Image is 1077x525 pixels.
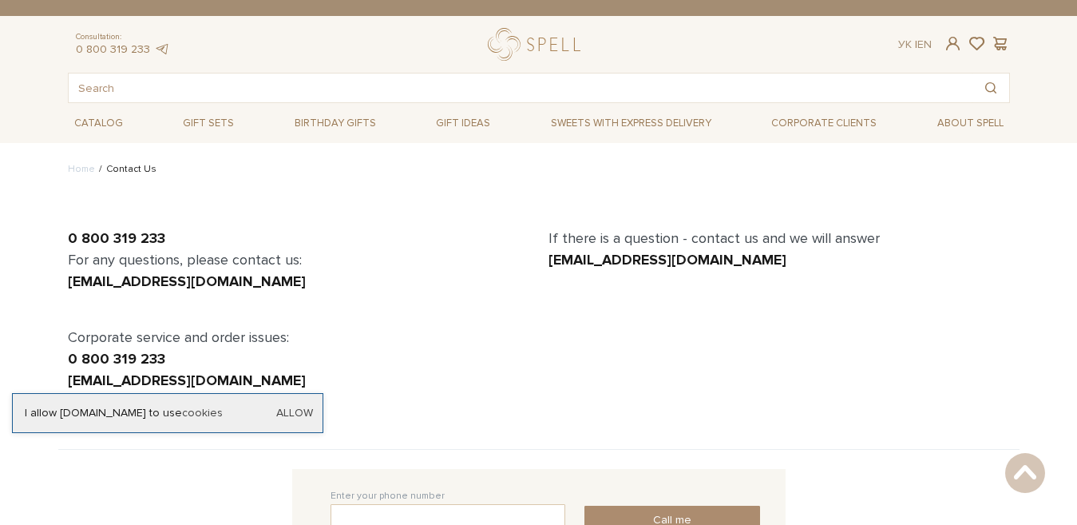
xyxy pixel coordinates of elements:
a: Home [68,163,95,175]
span: Gift ideas [430,111,497,136]
a: 0 800 319 233 [76,42,150,56]
div: En [898,38,932,52]
li: Contact Us [95,162,156,177]
a: Allow [276,406,313,420]
a: [EMAIL_ADDRESS][DOMAIN_NAME] [548,251,786,268]
span: Catalog [68,111,129,136]
a: Sweets with express delivery [544,109,718,137]
input: Search [69,74,972,102]
div: For any questions, please contact us: Corporate service and order issues: [58,228,539,392]
a: [EMAIL_ADDRESS][DOMAIN_NAME] [68,372,306,389]
button: Search [972,74,1009,102]
label: Enter your phone number [331,489,445,503]
a: Ук [898,38,912,51]
span: Gift sets [176,111,240,136]
a: telegram [154,42,170,56]
span: Birthday gifts [288,111,382,136]
span: Consultation: [76,32,170,42]
a: 0 800 319 233 [68,350,165,368]
a: logo [488,28,588,61]
a: Corporate clients [765,109,883,137]
a: 0 800 319 233 [68,229,165,247]
a: cookies [182,406,223,420]
div: If there is a question - contact us and we will answer [539,228,1020,392]
span: | [915,38,917,51]
div: I allow [DOMAIN_NAME] to use [13,406,323,420]
span: About Spell [931,111,1010,136]
a: [EMAIL_ADDRESS][DOMAIN_NAME] [68,272,306,290]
